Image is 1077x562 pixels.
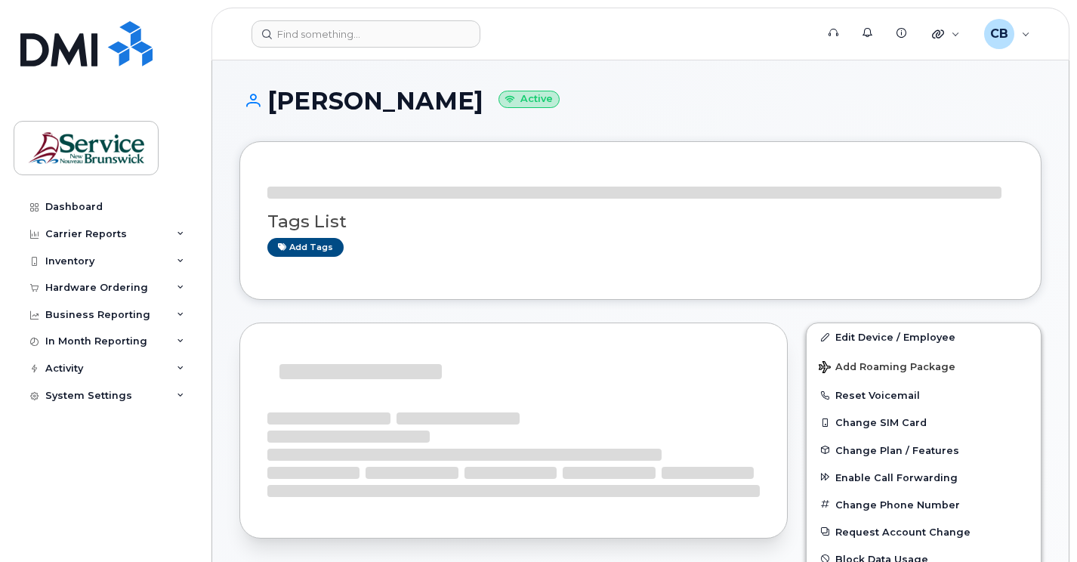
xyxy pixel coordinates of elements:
[807,323,1041,350] a: Edit Device / Employee
[835,471,958,483] span: Enable Call Forwarding
[498,91,560,108] small: Active
[807,464,1041,491] button: Enable Call Forwarding
[807,381,1041,409] button: Reset Voicemail
[807,518,1041,545] button: Request Account Change
[267,238,344,257] a: Add tags
[807,350,1041,381] button: Add Roaming Package
[807,491,1041,518] button: Change Phone Number
[807,437,1041,464] button: Change Plan / Features
[239,88,1042,114] h1: [PERSON_NAME]
[267,212,1014,231] h3: Tags List
[835,444,959,455] span: Change Plan / Features
[819,361,955,375] span: Add Roaming Package
[807,409,1041,436] button: Change SIM Card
